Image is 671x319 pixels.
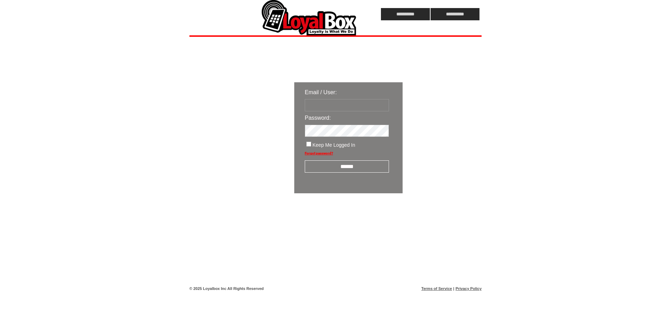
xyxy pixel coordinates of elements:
a: Forgot password? [305,151,333,155]
img: transparent.png [423,211,458,220]
span: | [453,286,454,291]
a: Privacy Policy [455,286,482,291]
span: Keep Me Logged In [312,142,355,148]
span: Email / User: [305,89,337,95]
span: © 2025 Loyalbox Inc All Rights Reserved [189,286,264,291]
span: Password: [305,115,331,121]
a: Terms of Service [421,286,452,291]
